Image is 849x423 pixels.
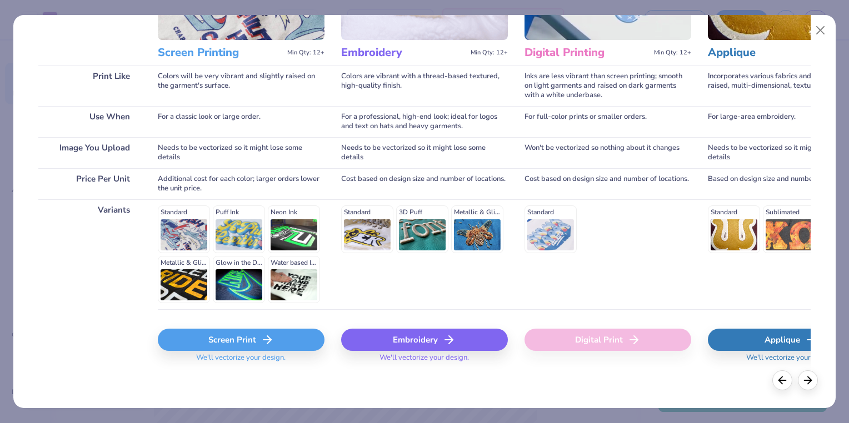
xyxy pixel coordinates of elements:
div: Digital Print [525,329,691,351]
h3: Digital Printing [525,46,650,60]
div: Embroidery [341,329,508,351]
div: Cost based on design size and number of locations. [525,168,691,199]
h3: Applique [708,46,833,60]
span: Min Qty: 12+ [654,49,691,57]
div: Screen Print [158,329,324,351]
div: Print Like [38,66,141,106]
div: Use When [38,106,141,137]
h3: Screen Printing [158,46,283,60]
h3: Embroidery [341,46,466,60]
span: We'll vectorize your design. [192,353,290,369]
div: Additional cost for each color; larger orders lower the unit price. [158,168,324,199]
span: Min Qty: 12+ [471,49,508,57]
div: Colors will be very vibrant and slightly raised on the garment's surface. [158,66,324,106]
span: We'll vectorize your design. [742,353,840,369]
div: Inks are less vibrant than screen printing; smooth on light garments and raised on dark garments ... [525,66,691,106]
div: Cost based on design size and number of locations. [341,168,508,199]
div: For full-color prints or smaller orders. [525,106,691,137]
div: Price Per Unit [38,168,141,199]
button: Close [810,20,831,41]
div: For a professional, high-end look; ideal for logos and text on hats and heavy garments. [341,106,508,137]
div: For a classic look or large order. [158,106,324,137]
div: Needs to be vectorized so it might lose some details [158,137,324,168]
div: Colors are vibrant with a thread-based textured, high-quality finish. [341,66,508,106]
span: We'll vectorize your design. [375,353,473,369]
span: Min Qty: 12+ [287,49,324,57]
div: Image You Upload [38,137,141,168]
div: Variants [38,199,141,309]
div: Won't be vectorized so nothing about it changes [525,137,691,168]
div: Needs to be vectorized so it might lose some details [341,137,508,168]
